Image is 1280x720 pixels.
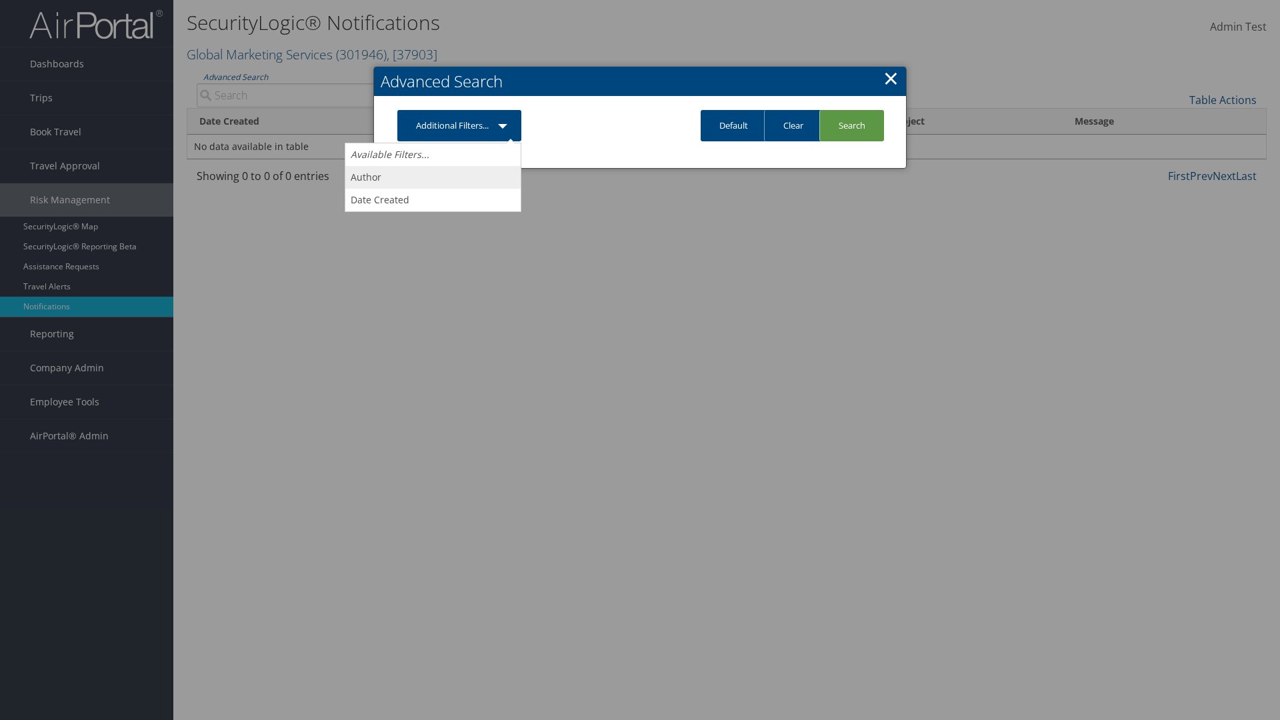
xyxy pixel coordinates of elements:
[819,110,884,141] a: Search
[345,166,521,189] a: Author
[764,110,822,141] a: Clear
[345,189,521,211] a: Date Created
[351,148,429,161] i: Available Filters...
[397,110,521,141] a: Additional Filters...
[374,67,906,96] h2: Advanced Search
[701,110,767,141] a: Default
[883,65,899,91] a: Close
